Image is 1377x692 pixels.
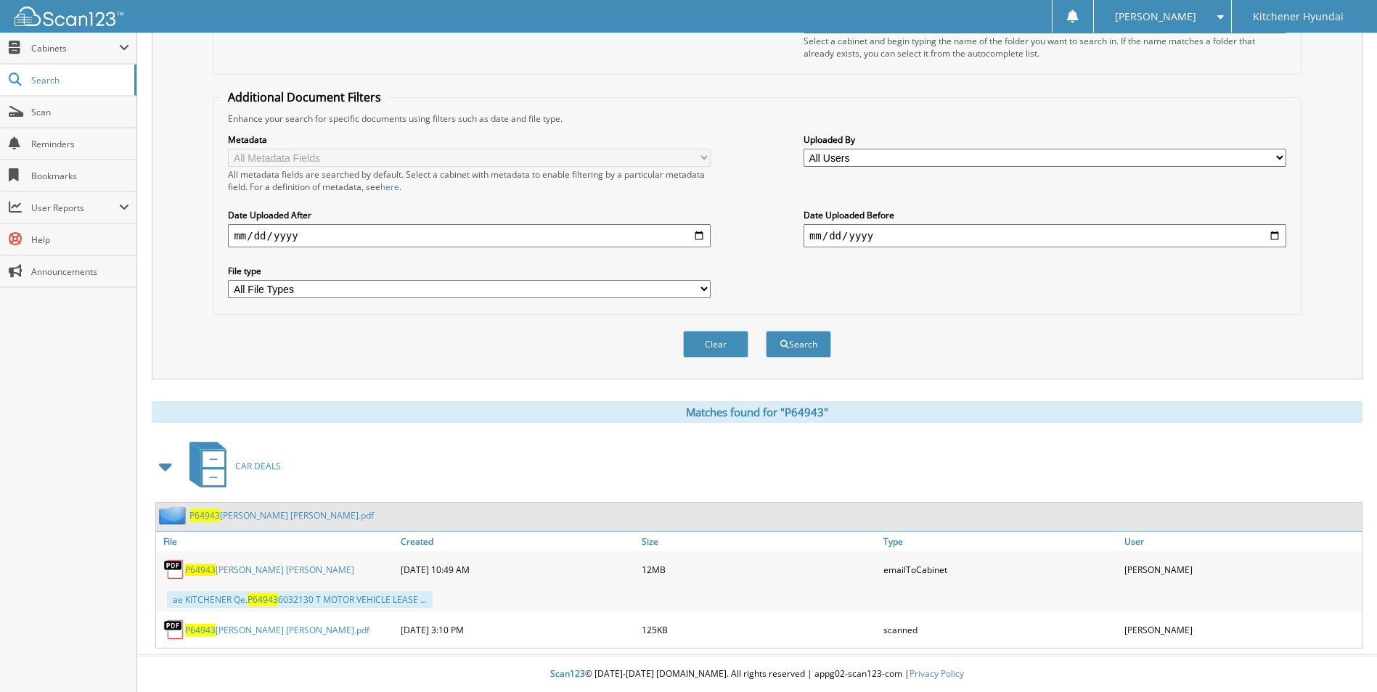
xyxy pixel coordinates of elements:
[228,224,711,247] input: start
[185,564,354,576] a: P64943[PERSON_NAME] [PERSON_NAME]
[804,133,1286,146] label: Uploaded By
[189,509,220,522] span: P64943
[221,89,388,105] legend: Additional Document Filters
[683,331,748,358] button: Clear
[185,624,369,636] a: P64943[PERSON_NAME] [PERSON_NAME].pdf
[804,209,1286,221] label: Date Uploaded Before
[181,437,281,495] a: CAR DEALS
[880,615,1121,644] div: scanned
[638,615,879,644] div: 125KB
[1121,532,1362,551] a: User
[228,209,711,221] label: Date Uploaded After
[397,532,638,551] a: Created
[638,555,879,584] div: 12MB
[804,224,1286,247] input: end
[156,532,397,551] a: File
[31,106,129,118] span: Scan
[221,112,1293,125] div: Enhance your search for specific documents using filters such as date and file type.
[15,7,123,26] img: scan123-logo-white.svg
[189,509,374,522] a: P64943[PERSON_NAME] [PERSON_NAME].pdf
[137,656,1377,692] div: © [DATE]-[DATE] [DOMAIN_NAME]. All rights reserved | appg02-scan123-com |
[31,202,119,214] span: User Reports
[550,667,585,680] span: Scan123
[235,460,281,472] span: CAR DEALS
[1253,12,1344,21] span: Kitchener Hyundai
[163,619,185,640] img: PDF.png
[31,138,129,150] span: Reminders
[228,168,711,193] div: All metadata fields are searched by default. Select a cabinet with metadata to enable filtering b...
[1121,555,1362,584] div: [PERSON_NAME]
[397,555,638,584] div: [DATE] 10:49 AM
[397,615,638,644] div: [DATE] 3:10 PM
[766,331,831,358] button: Search
[1121,615,1362,644] div: [PERSON_NAME]
[31,42,119,54] span: Cabinets
[638,532,879,551] a: Size
[380,181,399,193] a: here
[152,401,1362,423] div: Matches found for "P64943"
[228,133,711,146] label: Metadata
[228,265,711,277] label: File type
[163,559,185,580] img: PDF.png
[880,555,1121,584] div: emailToCabinet
[31,170,129,182] span: Bookmarks
[31,265,129,278] span: Announcements
[248,593,278,606] span: P64943
[185,564,216,576] span: P64943
[880,532,1121,551] a: Type
[185,624,216,636] span: P64943
[167,591,433,608] div: ae KITCHENER Qe. 6032130 T MOTOR VEHICLE LEASE ...
[31,234,129,246] span: Help
[31,74,127,86] span: Search
[1115,12,1196,21] span: [PERSON_NAME]
[910,667,964,680] a: Privacy Policy
[1304,622,1377,692] iframe: Chat Widget
[159,506,189,524] img: folder2.png
[804,35,1286,59] div: Select a cabinet and begin typing the name of the folder you want to search in. If the name match...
